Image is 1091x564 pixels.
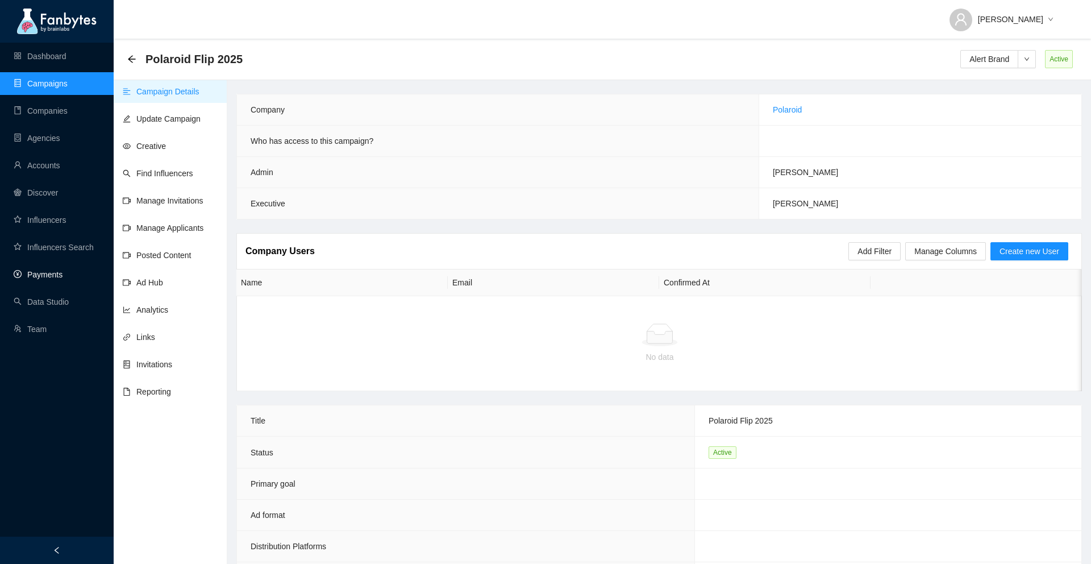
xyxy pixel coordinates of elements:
span: arrow-left [127,55,136,64]
button: down [1018,50,1036,68]
span: Status [251,448,273,457]
a: appstoreDashboard [14,52,66,61]
th: Name [236,269,448,296]
span: Active [1045,50,1073,68]
span: Polaroid Flip 2025 [709,416,773,425]
div: Back [127,55,136,64]
span: Ad format [251,511,285,520]
a: video-cameraManage Applicants [123,223,203,233]
a: Polaroid [773,105,802,114]
a: userAccounts [14,161,60,170]
a: usergroup-addTeam [14,325,47,334]
span: Primary goal [251,479,295,488]
button: [PERSON_NAME]down [940,6,1063,24]
span: Polaroid Flip 2025 [145,50,243,68]
span: Active [709,446,736,459]
a: containerAgencies [14,134,60,143]
a: starInfluencers Search [14,243,94,252]
button: Create new User [990,242,1068,260]
span: down [1048,16,1053,23]
span: Company [251,105,285,114]
a: video-cameraPosted Content [123,251,191,260]
span: down [1018,56,1035,62]
span: Admin [251,168,273,177]
a: databaseCampaigns [14,79,68,88]
a: eyeCreative [123,142,166,151]
span: [PERSON_NAME] [773,168,838,177]
span: Add Filter [857,245,892,258]
div: No data [246,351,1073,363]
article: Company Users [245,244,315,258]
span: left [53,546,61,554]
a: hddInvitations [123,360,172,369]
a: bookCompanies [14,106,68,115]
a: searchData Studio [14,297,69,306]
th: Email [448,269,659,296]
a: line-chartAnalytics [123,305,168,314]
button: Add Filter [848,242,901,260]
a: linkLinks [123,333,155,342]
span: Alert Brand [969,53,1009,65]
a: editUpdate Campaign [123,114,201,123]
span: [PERSON_NAME] [773,199,838,208]
span: Executive [251,199,285,208]
a: radar-chartDiscover [14,188,58,197]
span: Title [251,416,265,425]
span: Manage Columns [914,245,977,258]
button: Manage Columns [905,242,986,260]
th: Confirmed At [659,269,871,296]
a: searchFind Influencers [123,169,193,178]
a: align-leftCampaign Details [123,87,199,96]
span: Create new User [1000,245,1059,258]
span: [PERSON_NAME] [978,13,1043,26]
button: Alert Brand [960,50,1018,68]
a: video-cameraAd Hub [123,278,163,287]
a: pay-circlePayments [14,270,63,279]
span: Who has access to this campaign? [251,136,373,146]
span: Distribution Platforms [251,542,326,551]
a: video-cameraManage Invitations [123,196,203,205]
a: fileReporting [123,387,171,396]
span: user [954,13,968,26]
a: starInfluencers [14,215,66,225]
